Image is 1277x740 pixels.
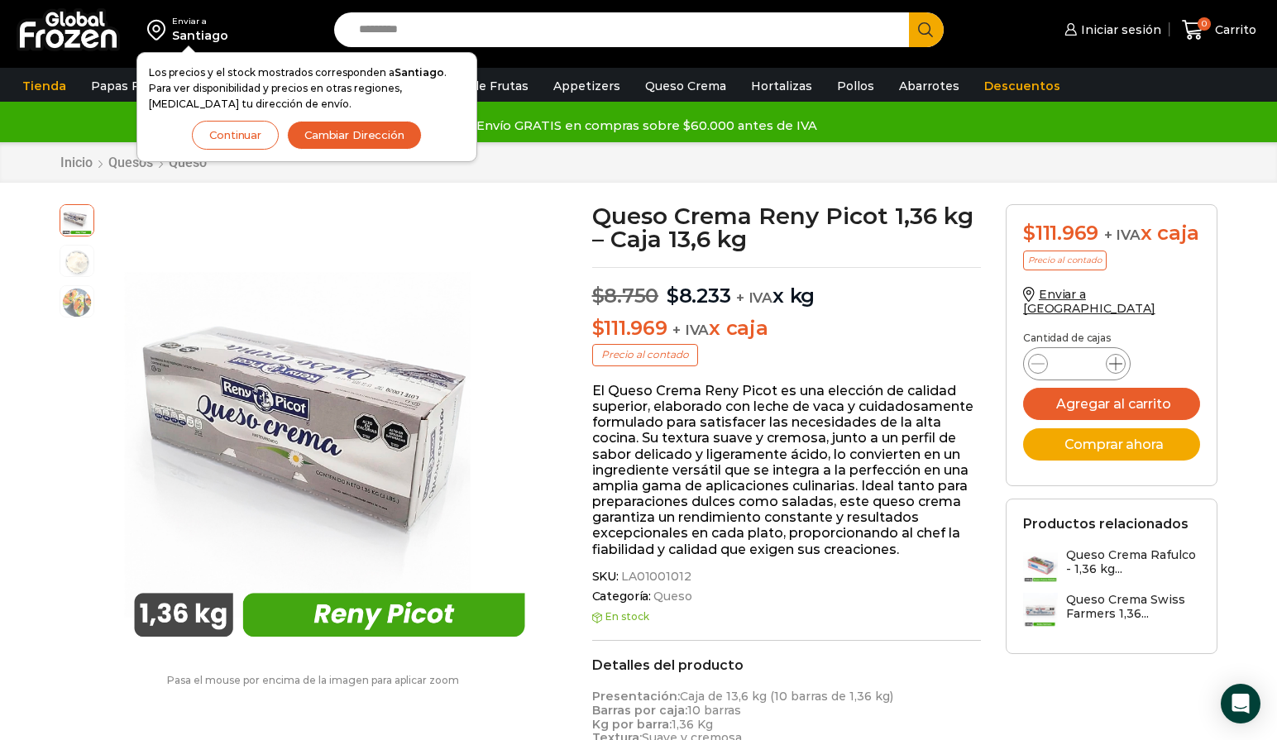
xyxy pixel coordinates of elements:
[1023,222,1200,246] div: x caja
[592,590,982,604] span: Categoría:
[1023,548,1200,584] a: Queso Crema Rafulco - 1,36 kg...
[592,316,605,340] span: $
[172,16,228,27] div: Enviar a
[1023,516,1189,532] h2: Productos relacionados
[592,284,659,308] bdi: 8.750
[1023,287,1155,316] a: Enviar a [GEOGRAPHIC_DATA]
[149,64,465,112] p: Los precios y el stock mostrados corresponden a . Para ver disponibilidad y precios en otras regi...
[1178,11,1260,50] a: 0 Carrito
[592,383,982,557] p: El Queso Crema Reny Picot es una elección de calidad superior, elaborado con leche de vaca y cuid...
[592,703,687,718] strong: Barras por caja:
[592,267,982,308] p: x kg
[592,717,672,732] strong: Kg por barra:
[60,246,93,279] span: queso crema 2
[592,317,982,341] p: x caja
[287,121,422,150] button: Cambiar Dirección
[891,70,968,102] a: Abarrotes
[1023,332,1200,344] p: Cantidad de cajas
[168,155,208,170] a: Queso
[736,289,772,306] span: + IVA
[909,12,944,47] button: Search button
[829,70,882,102] a: Pollos
[395,66,444,79] strong: Santiago
[1023,221,1035,245] span: $
[672,322,709,338] span: + IVA
[1066,593,1200,621] h3: Queso Crema Swiss Farmers 1,36...
[1023,251,1107,270] p: Precio al contado
[619,570,691,584] span: LA01001012
[60,155,93,170] a: Inicio
[1023,388,1200,420] button: Agregar al carrito
[1077,21,1161,38] span: Iniciar sesión
[651,590,691,604] a: Queso
[667,284,679,308] span: $
[1023,221,1098,245] bdi: 111.969
[425,70,537,102] a: Pulpa de Frutas
[108,155,154,170] a: Quesos
[976,70,1069,102] a: Descuentos
[592,204,982,251] h1: Queso Crema Reny Picot 1,36 kg – Caja 13,6 kg
[1061,352,1093,375] input: Product quantity
[60,675,567,686] p: Pasa el mouse por encima de la imagen para aplicar zoom
[592,657,982,673] h2: Detalles del producto
[1060,13,1161,46] a: Iniciar sesión
[637,70,734,102] a: Queso Crema
[592,316,667,340] bdi: 111.969
[743,70,820,102] a: Hortalizas
[60,203,93,236] span: reny-picot
[83,70,175,102] a: Papas Fritas
[1211,21,1256,38] span: Carrito
[1023,593,1200,628] a: Queso Crema Swiss Farmers 1,36...
[1104,227,1141,243] span: + IVA
[60,155,208,170] nav: Breadcrumb
[192,121,279,150] button: Continuar
[1221,684,1260,723] div: Open Intercom Messenger
[592,689,680,704] strong: Presentación:
[592,344,698,365] p: Precio al contado
[667,284,731,308] bdi: 8.233
[172,27,228,44] div: Santiago
[1066,548,1200,576] h3: Queso Crema Rafulco - 1,36 kg...
[545,70,629,102] a: Appetizers
[1198,17,1211,31] span: 0
[60,286,93,319] span: salmon-ahumado-2
[592,284,605,308] span: $
[1023,428,1200,461] button: Comprar ahora
[14,70,74,102] a: Tienda
[592,570,982,584] span: SKU:
[592,611,982,623] p: En stock
[147,16,172,44] img: address-field-icon.svg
